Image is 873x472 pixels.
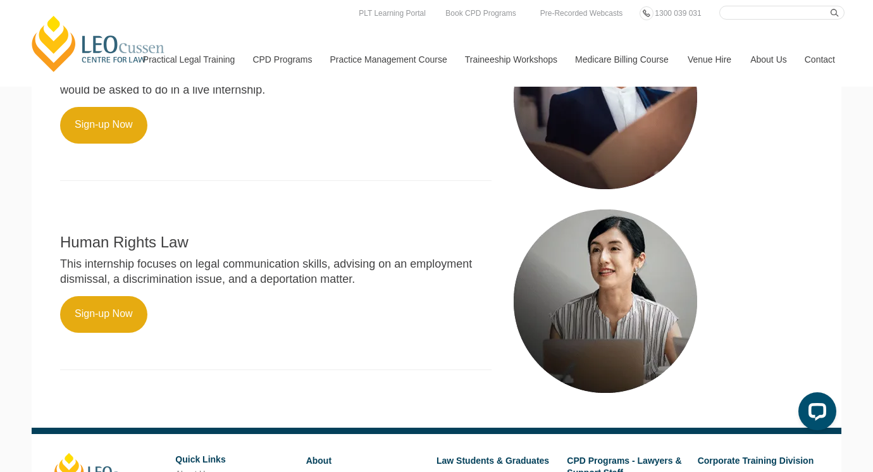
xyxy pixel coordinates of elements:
a: Medicare Billing Course [566,32,678,87]
a: Contact [795,32,845,87]
span: 1300 039 031 [655,9,701,18]
p: This internship focuses on legal communication skills, advising on an employment dismissal, a dis... [60,257,492,287]
h2: Human Rights Law [60,234,492,251]
a: PLT Learning Portal [356,6,429,20]
a: About Us [741,32,795,87]
a: Venue Hire [678,32,741,87]
a: Corporate Training Division [698,456,814,466]
a: Practical Legal Training [133,32,244,87]
a: Traineeship Workshops [455,32,566,87]
a: Book CPD Programs [442,6,519,20]
iframe: LiveChat chat widget [788,387,841,440]
a: About [306,456,331,466]
a: Pre-Recorded Webcasts [537,6,626,20]
a: [PERSON_NAME] Centre for Law [28,14,168,73]
a: CPD Programs [243,32,320,87]
h6: Quick Links [175,455,296,464]
a: Sign-up Now [60,107,147,144]
a: 1300 039 031 [652,6,704,20]
a: Sign-up Now [60,296,147,333]
a: Practice Management Course [321,32,455,87]
a: Law Students & Graduates [436,456,549,466]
